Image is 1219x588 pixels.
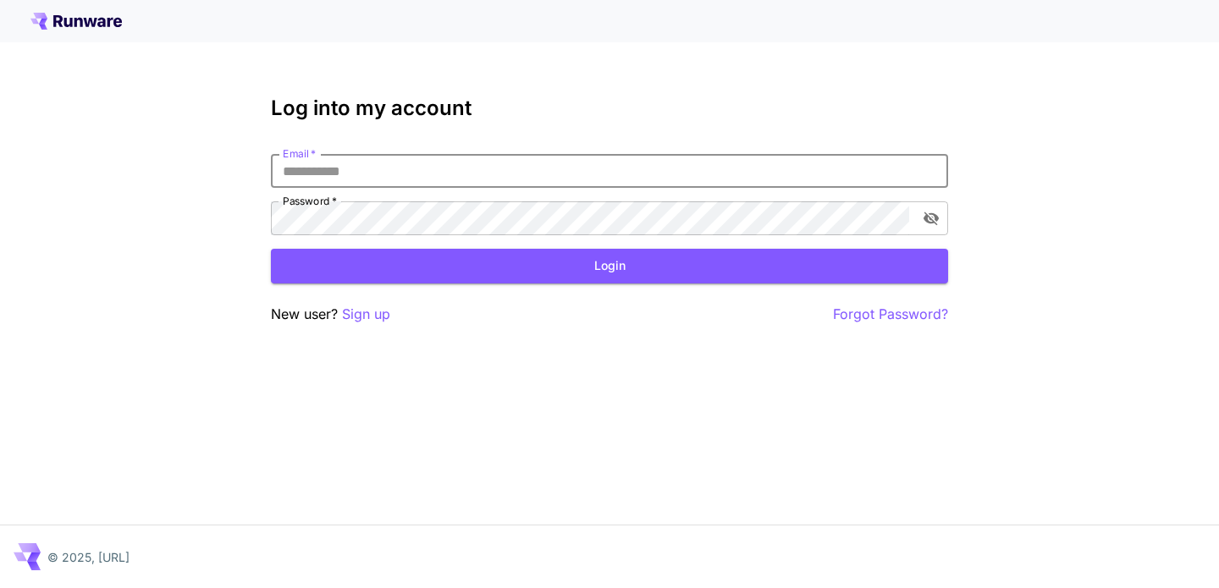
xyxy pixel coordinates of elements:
button: Sign up [342,304,390,325]
p: © 2025, [URL] [47,548,130,566]
h3: Log into my account [271,96,948,120]
label: Email [283,146,316,161]
button: toggle password visibility [916,203,946,234]
button: Login [271,249,948,283]
p: New user? [271,304,390,325]
label: Password [283,194,337,208]
button: Forgot Password? [833,304,948,325]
